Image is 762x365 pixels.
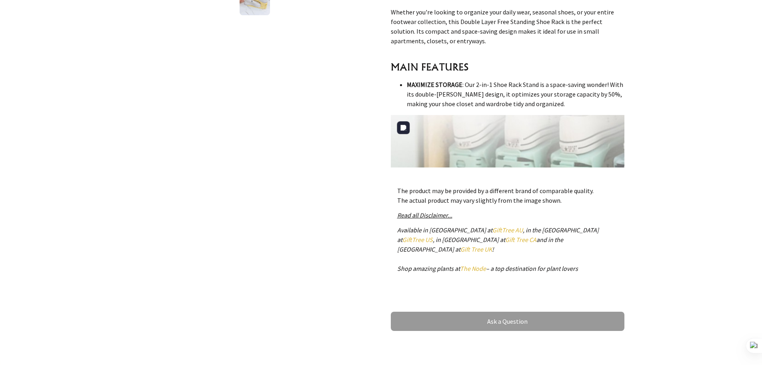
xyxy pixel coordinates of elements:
a: Gift Tree UK [460,245,492,253]
p: The product may be provided by a different brand of comparable quality. The actual product may va... [397,186,618,205]
a: The Node [460,264,486,272]
a: GiftTree AU [492,226,523,234]
strong: MAXIMIZE STORAGE [407,81,462,89]
a: Ask a Question [391,312,624,331]
em: Available in [GEOGRAPHIC_DATA] at , in the [GEOGRAPHIC_DATA] at , in [GEOGRAPHIC_DATA] at and in ... [397,226,599,272]
a: Read all Disclaimer... [397,211,452,219]
a: Gift Tree CA [505,236,536,244]
p: Whether you're looking to organize your daily wear, seasonal shoes, or your entire footwear colle... [391,7,624,46]
h3: MAIN FEATURES [391,60,624,73]
li: : Our 2-in-1 Shoe Rack Stand is a space-saving wonder! With its double-[PERSON_NAME] design, it o... [407,80,624,109]
a: GiftTree US [402,236,433,244]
